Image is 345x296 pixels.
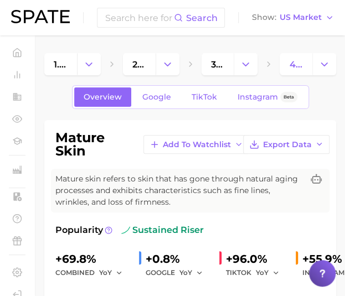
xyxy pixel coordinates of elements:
span: US Market [280,14,322,20]
span: TikTok [192,92,217,102]
a: InstagramBeta [228,87,307,107]
h1: mature skin [55,131,135,158]
button: ShowUS Market [249,11,337,25]
img: SPATE [11,10,70,23]
span: Instagram [238,92,278,102]
span: 3. [MEDICAL_DATA] [211,59,225,70]
span: Beta [284,92,294,102]
div: +69.8% [55,250,130,268]
button: Change Category [77,53,101,75]
span: YoY [99,268,112,277]
span: Popularity [55,224,103,237]
input: Search here for a brand, industry, or ingredient [104,8,174,27]
span: 2. face concerns [132,59,146,70]
span: YoY [256,268,269,277]
button: YoY [256,266,280,279]
span: YoY [179,268,192,277]
a: Google [133,87,181,107]
button: Export Data [243,135,329,154]
div: GOOGLE [146,266,210,279]
span: Show [252,14,276,20]
span: Add to Watchlist [163,140,231,149]
button: Change Category [234,53,258,75]
div: combined [55,266,130,279]
a: 4. mature skin [280,53,312,75]
span: 1. skincare [54,59,68,70]
a: 3. [MEDICAL_DATA] [202,53,234,75]
a: TikTok [182,87,226,107]
span: sustained riser [121,224,204,237]
a: Overview [74,87,131,107]
div: +0.8% [146,250,210,268]
span: Search [186,13,218,23]
span: Export Data [263,140,312,149]
span: Mature skin refers to skin that has gone through natural aging processes and exhibits characteris... [55,173,303,208]
span: 4. mature skin [289,59,303,70]
a: 1. skincare [44,53,77,75]
div: +96.0% [226,250,287,268]
button: Add to Watchlist [143,135,249,154]
span: Overview [84,92,122,102]
button: YoY [179,266,203,279]
div: TIKTOK [226,266,287,279]
a: 2. face concerns [123,53,156,75]
button: Change Category [312,53,336,75]
button: YoY [99,266,123,279]
span: Google [142,92,171,102]
img: sustained riser [121,226,130,235]
button: Change Category [156,53,179,75]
